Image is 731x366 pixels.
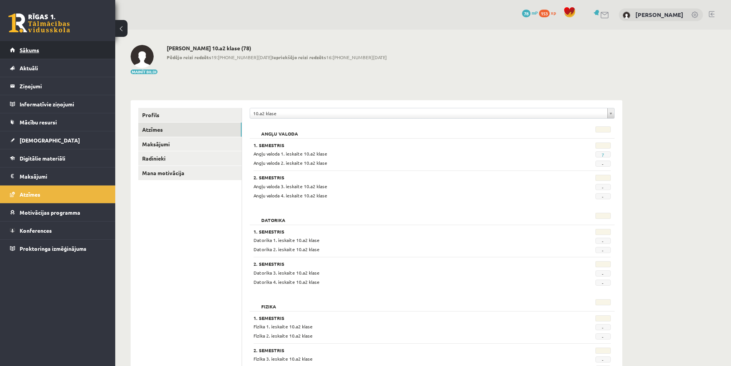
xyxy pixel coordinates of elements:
[10,77,106,95] a: Ziņojumi
[532,10,538,16] span: mP
[131,45,154,68] img: Samanta Žigaļeva
[595,193,611,199] span: -
[254,237,320,243] span: Datorika 1. ieskaite 10.a2 klase
[254,323,313,330] span: Fizika 1. ieskaite 10.a2 klase
[20,119,57,126] span: Mācību resursi
[20,227,52,234] span: Konferences
[595,161,611,167] span: -
[254,348,549,353] h3: 2. Semestris
[20,191,40,198] span: Atzīmes
[10,131,106,149] a: [DEMOGRAPHIC_DATA]
[253,108,604,118] span: 10.a2 klase
[20,77,106,95] legend: Ziņojumi
[167,54,387,61] span: 19:[PHONE_NUMBER][DATE] 16:[PHONE_NUMBER][DATE]
[254,246,320,252] span: Datorika 2. ieskaite 10.a2 klase
[539,10,560,16] a: 153 xp
[10,149,106,167] a: Digitālie materiāli
[10,222,106,239] a: Konferences
[254,261,549,267] h3: 2. Semestris
[138,166,242,180] a: Mana motivācija
[522,10,530,17] span: 78
[551,10,556,16] span: xp
[254,333,313,339] span: Fizika 2. ieskaite 10.a2 klase
[635,11,683,18] a: [PERSON_NAME]
[10,95,106,113] a: Informatīvie ziņojumi
[20,209,80,216] span: Motivācijas programma
[522,10,538,16] a: 78 mP
[10,41,106,59] a: Sākums
[254,175,549,180] h3: 2. Semestris
[20,95,106,113] legend: Informatīvie ziņojumi
[595,184,611,190] span: -
[254,142,549,148] h3: 1. Semestris
[623,12,630,19] img: Samanta Žigaļeva
[254,315,549,321] h3: 1. Semestris
[10,59,106,77] a: Aktuāli
[10,240,106,257] a: Proktoringa izmēģinājums
[595,324,611,330] span: -
[20,137,80,144] span: [DEMOGRAPHIC_DATA]
[602,152,604,158] a: 7
[539,10,550,17] span: 153
[10,113,106,131] a: Mācību resursi
[254,213,293,220] h2: Datorika
[254,356,313,362] span: Fizika 3. ieskaite 10.a2 klase
[20,46,39,53] span: Sākums
[254,299,284,307] h2: Fizika
[254,229,549,234] h3: 1. Semestris
[250,108,614,118] a: 10.a2 klase
[131,70,157,74] button: Mainīt bildi
[8,13,70,33] a: Rīgas 1. Tālmācības vidusskola
[254,151,327,157] span: Angļu valoda 1. ieskaite 10.a2 klase
[595,247,611,253] span: -
[138,108,242,122] a: Profils
[254,160,327,166] span: Angļu valoda 2. ieskaite 10.a2 klase
[138,123,242,137] a: Atzīmes
[254,183,327,189] span: Angļu valoda 3. ieskaite 10.a2 klase
[10,185,106,203] a: Atzīmes
[167,45,387,51] h2: [PERSON_NAME] 10.a2 klase (78)
[20,167,106,185] legend: Maksājumi
[167,54,211,60] b: Pēdējo reizi redzēts
[20,155,65,162] span: Digitālie materiāli
[20,65,38,71] span: Aktuāli
[595,280,611,286] span: -
[254,270,320,276] span: Datorika 3. ieskaite 10.a2 klase
[254,279,320,285] span: Datorika 4. ieskaite 10.a2 klase
[138,137,242,151] a: Maksājumi
[595,333,611,340] span: -
[595,270,611,277] span: -
[595,356,611,363] span: -
[254,126,306,134] h2: Angļu valoda
[138,151,242,166] a: Radinieki
[20,245,86,252] span: Proktoringa izmēģinājums
[10,167,106,185] a: Maksājumi
[254,192,327,199] span: Angļu valoda 4. ieskaite 10.a2 klase
[272,54,326,60] b: Iepriekšējo reizi redzēts
[595,238,611,244] span: -
[10,204,106,221] a: Motivācijas programma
